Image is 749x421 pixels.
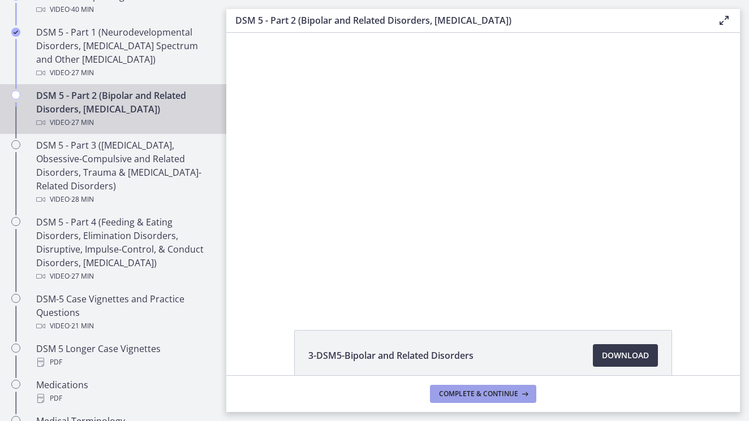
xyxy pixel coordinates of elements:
[602,349,649,362] span: Download
[235,14,699,27] h3: DSM 5 - Part 2 (Bipolar and Related Disorders, [MEDICAL_DATA])
[70,270,94,283] span: · 27 min
[226,33,740,304] iframe: Video Lesson
[36,66,213,80] div: Video
[36,292,213,333] div: DSM-5 Case Vignettes and Practice Questions
[36,116,213,129] div: Video
[70,3,94,16] span: · 40 min
[593,344,658,367] a: Download
[36,342,213,369] div: DSM 5 Longer Case Vignettes
[70,319,94,333] span: · 21 min
[70,66,94,80] span: · 27 min
[36,378,213,405] div: Medications
[36,193,213,206] div: Video
[36,319,213,333] div: Video
[36,392,213,405] div: PDF
[36,3,213,16] div: Video
[36,138,213,206] div: DSM 5 - Part 3 ([MEDICAL_DATA], Obsessive-Compulsive and Related Disorders, Trauma & [MEDICAL_DAT...
[36,270,213,283] div: Video
[70,193,94,206] span: · 28 min
[430,385,536,403] button: Complete & continue
[36,89,213,129] div: DSM 5 - Part 2 (Bipolar and Related Disorders, [MEDICAL_DATA])
[70,116,94,129] span: · 27 min
[36,355,213,369] div: PDF
[439,389,518,398] span: Complete & continue
[36,25,213,80] div: DSM 5 - Part 1 (Neurodevelopmental Disorders, [MEDICAL_DATA] Spectrum and Other [MEDICAL_DATA])
[11,28,20,37] i: Completed
[308,349,473,362] span: 3-DSM5-Bipolar and Related Disorders
[36,215,213,283] div: DSM 5 - Part 4 (Feeding & Eating Disorders, Elimination Disorders, Disruptive, Impulse-Control, &...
